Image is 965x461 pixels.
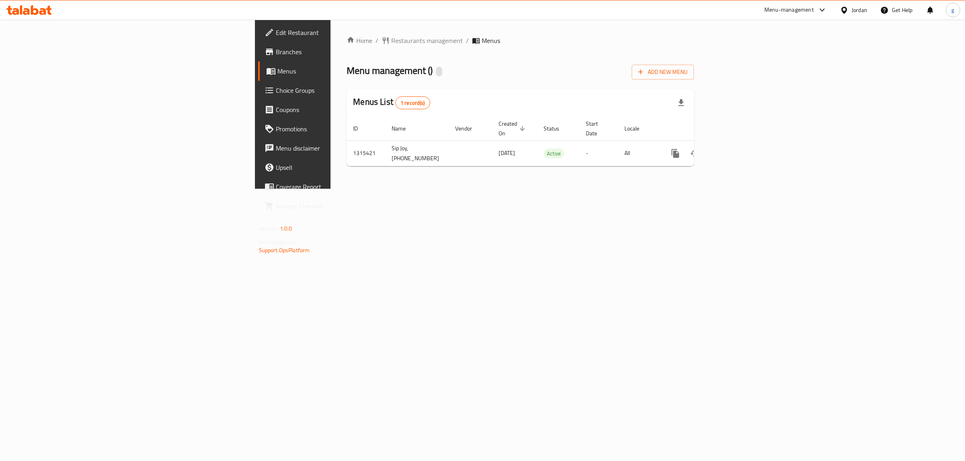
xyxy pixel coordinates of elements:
[277,66,410,76] span: Menus
[276,86,410,95] span: Choice Groups
[671,93,691,112] div: Export file
[382,36,463,45] a: Restaurants management
[276,124,410,134] span: Promotions
[258,177,416,196] a: Coverage Report
[259,237,296,247] span: Get support on:
[347,116,749,166] table: enhanced table
[276,201,410,211] span: Grocery Checklist
[276,163,410,172] span: Upsell
[482,36,500,45] span: Menus
[258,119,416,139] a: Promotions
[280,223,292,234] span: 1.0.0
[638,67,688,77] span: Add New Menu
[396,99,430,107] span: 1 record(s)
[259,245,310,255] a: Support.OpsPlatform
[579,141,618,166] td: -
[353,96,430,109] h2: Menus List
[258,61,416,81] a: Menus
[276,182,410,192] span: Coverage Report
[276,47,410,57] span: Branches
[353,124,368,133] span: ID
[544,149,564,158] span: Active
[659,116,749,141] th: Actions
[258,158,416,177] a: Upsell
[632,65,694,80] button: Add New Menu
[385,141,449,166] td: Sip Joy, [PHONE_NUMBER]
[685,144,704,163] button: Change Status
[624,124,650,133] span: Locale
[544,124,570,133] span: Status
[258,81,416,100] a: Choice Groups
[466,36,469,45] li: /
[276,143,410,153] span: Menu disclaimer
[347,36,694,45] nav: breadcrumb
[258,196,416,216] a: Grocery Checklist
[276,28,410,37] span: Edit Restaurant
[258,139,416,158] a: Menu disclaimer
[764,5,814,15] div: Menu-management
[586,119,608,138] span: Start Date
[258,23,416,42] a: Edit Restaurant
[499,148,515,158] span: [DATE]
[258,100,416,119] a: Coupons
[395,96,430,109] div: Total records count
[666,144,685,163] button: more
[391,36,463,45] span: Restaurants management
[392,124,416,133] span: Name
[258,42,416,61] a: Branches
[455,124,482,133] span: Vendor
[276,105,410,114] span: Coupons
[499,119,528,138] span: Created On
[259,223,279,234] span: Version:
[852,6,867,14] div: Jordan
[618,141,659,166] td: All
[951,6,954,14] span: g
